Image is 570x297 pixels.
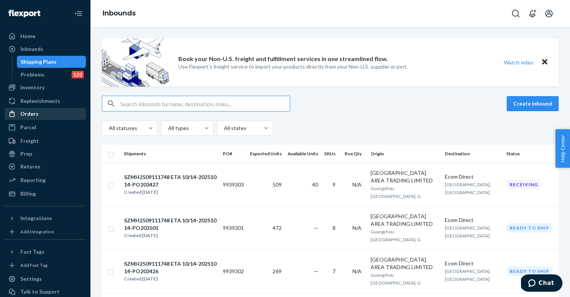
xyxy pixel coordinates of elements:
div: Returns [20,163,40,170]
th: PO# [220,145,247,163]
button: Create inbound [507,96,559,111]
span: Guangzhou [GEOGRAPHIC_DATA], G [371,272,421,286]
th: Box Qty [342,145,368,163]
a: Problems122 [17,69,86,81]
div: Receiving [506,180,541,189]
div: SZMH2509111748 ETA 10/14-20251014-PO203426 [124,260,216,275]
div: Ready to ship [506,223,553,233]
button: Open notifications [525,6,540,21]
div: Settings [20,275,42,283]
th: SKUs [321,145,342,163]
div: SZMH2509111748 ETA 10/14-20251014-PO203427 [124,173,216,188]
a: Orders [5,108,86,120]
div: Fast Tags [20,248,44,256]
div: Add Integration [20,228,54,235]
td: 9939301 [220,206,247,250]
div: Reporting [20,176,46,184]
th: Expected Units [247,145,285,163]
p: Book your Non-U.S. freight and fulfillment services in one streamlined flow. [178,55,388,63]
div: Created [DATE] [124,188,216,196]
div: Created [DATE] [124,232,216,239]
button: Close Navigation [71,6,86,21]
span: [GEOGRAPHIC_DATA], [GEOGRAPHIC_DATA] [445,225,491,239]
button: Open account menu [541,6,556,21]
input: All types [167,124,168,132]
div: [GEOGRAPHIC_DATA] AREA TRADING LIMITED [371,213,439,228]
a: Inbounds [103,9,136,17]
iframe: Opens a widget where you can chat to one of our agents [521,274,562,293]
div: Orders [20,110,38,118]
div: Problems [21,71,44,78]
a: Home [5,30,86,42]
button: Open Search Box [508,6,523,21]
a: Billing [5,188,86,200]
div: Integrations [20,214,52,222]
div: Freight [20,137,39,145]
span: Guangzhou [GEOGRAPHIC_DATA], G [371,185,421,199]
span: Guangzhou [GEOGRAPHIC_DATA], G [371,229,421,242]
input: All statuses [108,124,109,132]
th: Shipments [121,145,220,163]
span: 269 [273,268,282,274]
p: Use Flexport’s freight service to import your products directly from your Non-U.S. supplier or port. [178,63,408,70]
span: [GEOGRAPHIC_DATA], [GEOGRAPHIC_DATA] [445,268,491,282]
button: Watch video [499,57,538,68]
span: [GEOGRAPHIC_DATA], [GEOGRAPHIC_DATA] [445,182,491,195]
th: Status [503,145,559,163]
td: 9939303 [220,163,247,206]
div: Add Fast Tag [20,262,47,268]
ol: breadcrumbs [97,3,142,24]
span: — [314,268,318,274]
div: Ecom Direct [445,216,500,224]
a: Add Fast Tag [5,261,86,270]
div: Home [20,32,35,40]
a: Inventory [5,81,86,93]
div: Shipping Plans [21,58,57,66]
a: Parcel [5,121,86,133]
button: Help Center [555,129,570,168]
th: Origin [368,145,442,163]
div: Ready to ship [506,266,553,276]
a: Settings [5,273,86,285]
a: Freight [5,135,86,147]
span: 472 [273,225,282,231]
a: Shipping Plans [17,56,86,68]
a: Inbounds [5,43,86,55]
div: Ecom Direct [445,173,500,181]
div: Inventory [20,84,44,91]
div: [GEOGRAPHIC_DATA] AREA TRADING LIMITED [371,256,439,271]
div: Replenishments [20,97,60,105]
span: 8 [332,225,336,231]
th: Available Units [285,145,321,163]
td: 9939302 [220,250,247,293]
span: 509 [273,181,282,188]
div: Prep [20,150,32,158]
div: Ecom Direct [445,260,500,267]
div: 122 [72,71,84,78]
span: N/A [352,181,362,188]
button: Integrations [5,212,86,224]
input: Search inbounds by name, destination, msku... [120,96,290,111]
span: 9 [332,181,336,188]
span: — [314,225,318,231]
a: Returns [5,161,86,173]
th: Destination [442,145,503,163]
span: N/A [352,225,362,231]
button: Fast Tags [5,246,86,258]
a: Add Integration [5,227,86,236]
span: N/A [352,268,362,274]
a: Replenishments [5,95,86,107]
span: 40 [312,181,318,188]
a: Prep [5,148,86,160]
input: All states [223,124,224,132]
div: [GEOGRAPHIC_DATA] AREA TRADING LIMITED [371,169,439,184]
a: Reporting [5,174,86,186]
span: 7 [332,268,336,274]
button: Close [540,57,550,68]
div: Parcel [20,124,36,131]
div: Talk to Support [20,288,60,295]
div: Created [DATE] [124,275,216,283]
div: SZMH2509111748 ETA 10/14-20251014-PO203501 [124,217,216,232]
